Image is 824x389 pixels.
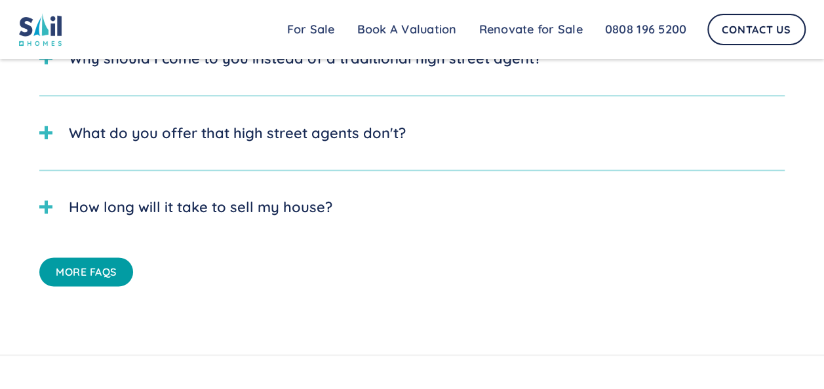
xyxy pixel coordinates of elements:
[594,16,697,43] a: 0808 196 5200
[39,257,133,286] a: More FAQs
[69,122,406,143] div: What do you offer that high street agents don't?
[468,16,594,43] a: Renovate for Sale
[69,196,332,217] div: How long will it take to sell my house?
[346,16,468,43] a: Book A Valuation
[276,16,346,43] a: For Sale
[707,14,806,45] a: Contact Us
[19,13,62,46] img: sail home logo colored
